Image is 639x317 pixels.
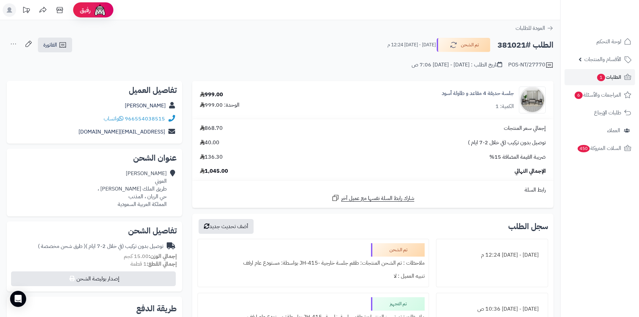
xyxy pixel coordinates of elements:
[515,167,546,175] span: الإجمالي النهائي
[565,34,635,50] a: لوحة التحكم
[596,37,621,46] span: لوحة التحكم
[565,122,635,139] a: العملاء
[565,105,635,121] a: طلبات الإرجاع
[387,42,436,48] small: [DATE] - [DATE] 12:24 م
[78,128,165,136] a: [EMAIL_ADDRESS][DOMAIN_NAME]
[200,153,223,161] span: 136.30
[565,87,635,103] a: المراجعات والأسئلة6
[200,91,223,99] div: 999.00
[10,291,26,307] div: Open Intercom Messenger
[38,243,163,250] div: توصيل بدون تركيب (في خلال 2-7 ايام )
[125,102,166,110] a: [PERSON_NAME]
[199,219,254,234] button: أضف تحديث جديد
[93,3,107,17] img: ai-face.png
[412,61,502,69] div: تاريخ الطلب : [DATE] - [DATE] 7:06 ص
[104,115,123,123] a: واتساب
[195,186,551,194] div: رابط السلة
[495,103,514,110] div: الكمية: 1
[18,3,35,18] a: تحديثات المنصة
[440,303,544,316] div: [DATE] - [DATE] 10:36 ص
[202,257,424,270] div: ملاحظات : تم الشحن المنتجات: طقم جلسة خارجية -JH-415 بواسطة: مستودع عام ارفف
[371,243,425,257] div: تم الشحن
[147,260,177,268] strong: إجمالي القطع:
[43,41,57,49] span: الفاتورة
[578,145,590,152] span: 450
[12,227,177,235] h2: تفاصيل الشحن
[497,38,553,52] h2: الطلب #381021
[437,38,490,52] button: تم الشحن
[149,252,177,260] strong: إجمالي الوزن:
[98,170,167,208] div: [PERSON_NAME] العوني طريق الملك [PERSON_NAME] ، حي الريان ، المذنب المملكة العربية السعودية
[577,144,621,153] span: السلات المتروكة
[516,24,553,32] a: العودة للطلبات
[12,154,177,162] h2: عنوان الشحن
[596,72,621,82] span: الطلبات
[575,92,583,99] span: 6
[593,18,633,32] img: logo-2.png
[200,101,239,109] div: الوحدة: 999.00
[442,90,514,97] a: جلسة حديقة 4 مقاعد و طاولة أسود
[38,38,72,52] a: الفاتورة
[565,140,635,156] a: السلات المتروكة450
[440,249,544,262] div: [DATE] - [DATE] 12:24 م
[371,297,425,311] div: تم التجهيز
[124,252,177,260] small: 15.00 كجم
[468,139,546,147] span: توصيل بدون تركيب (في خلال 2-7 ايام )
[508,61,553,69] div: POS-NT/27770
[565,69,635,85] a: الطلبات1
[504,124,546,132] span: إجمالي سعر المنتجات
[508,222,548,230] h3: سجل الطلب
[130,260,177,268] small: 1 قطعة
[516,24,545,32] span: العودة للطلبات
[519,87,545,113] img: 1754463026-110119010031-90x90.jpg
[11,271,176,286] button: إصدار بوليصة الشحن
[341,195,414,202] span: شارك رابط السلة نفسها مع عميل آخر
[136,305,177,313] h2: طريقة الدفع
[202,270,424,283] div: تنبيه العميل : لا
[125,115,165,123] a: 966554038515
[200,139,219,147] span: 40.00
[607,126,620,135] span: العملاء
[597,74,605,81] span: 1
[574,90,621,100] span: المراجعات والأسئلة
[200,167,228,175] span: 1,045.00
[331,194,414,202] a: شارك رابط السلة نفسها مع عميل آخر
[80,6,91,14] span: رفيق
[38,242,86,250] span: ( طرق شحن مخصصة )
[12,86,177,94] h2: تفاصيل العميل
[594,108,621,117] span: طلبات الإرجاع
[584,55,621,64] span: الأقسام والمنتجات
[200,124,223,132] span: 868.70
[489,153,546,161] span: ضريبة القيمة المضافة 15%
